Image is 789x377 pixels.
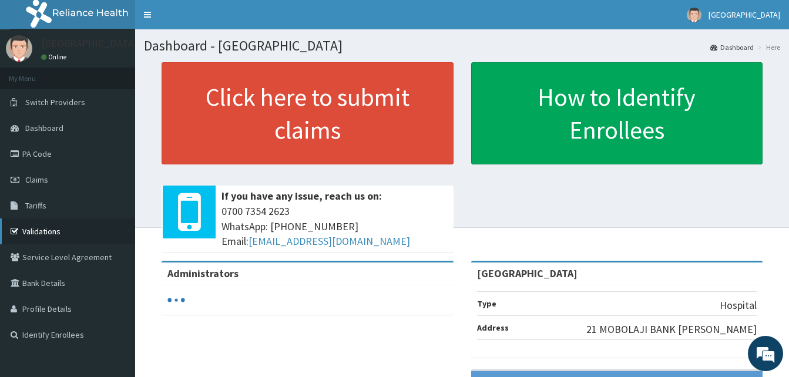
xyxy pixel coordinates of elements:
[25,200,46,211] span: Tariffs
[221,204,448,249] span: 0700 7354 2623 WhatsApp: [PHONE_NUMBER] Email:
[167,291,185,309] svg: audio-loading
[25,123,63,133] span: Dashboard
[249,234,410,248] a: [EMAIL_ADDRESS][DOMAIN_NAME]
[22,59,48,88] img: d_794563401_company_1708531726252_794563401
[720,298,757,313] p: Hospital
[6,252,224,293] textarea: Type your message and hit 'Enter'
[144,38,780,53] h1: Dashboard - [GEOGRAPHIC_DATA]
[41,38,138,49] p: [GEOGRAPHIC_DATA]
[710,42,754,52] a: Dashboard
[6,35,32,62] img: User Image
[477,322,509,333] b: Address
[687,8,701,22] img: User Image
[709,9,780,20] span: [GEOGRAPHIC_DATA]
[586,322,757,337] p: 21 MOBOLAJI BANK [PERSON_NAME]
[61,66,197,81] div: Chat with us now
[162,62,454,164] a: Click here to submit claims
[477,298,496,309] b: Type
[68,113,162,232] span: We're online!
[25,97,85,107] span: Switch Providers
[477,267,578,280] strong: [GEOGRAPHIC_DATA]
[221,189,382,203] b: If you have any issue, reach us on:
[755,42,780,52] li: Here
[193,6,221,34] div: Minimize live chat window
[471,62,763,164] a: How to Identify Enrollees
[41,53,69,61] a: Online
[25,174,48,185] span: Claims
[167,267,239,280] b: Administrators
